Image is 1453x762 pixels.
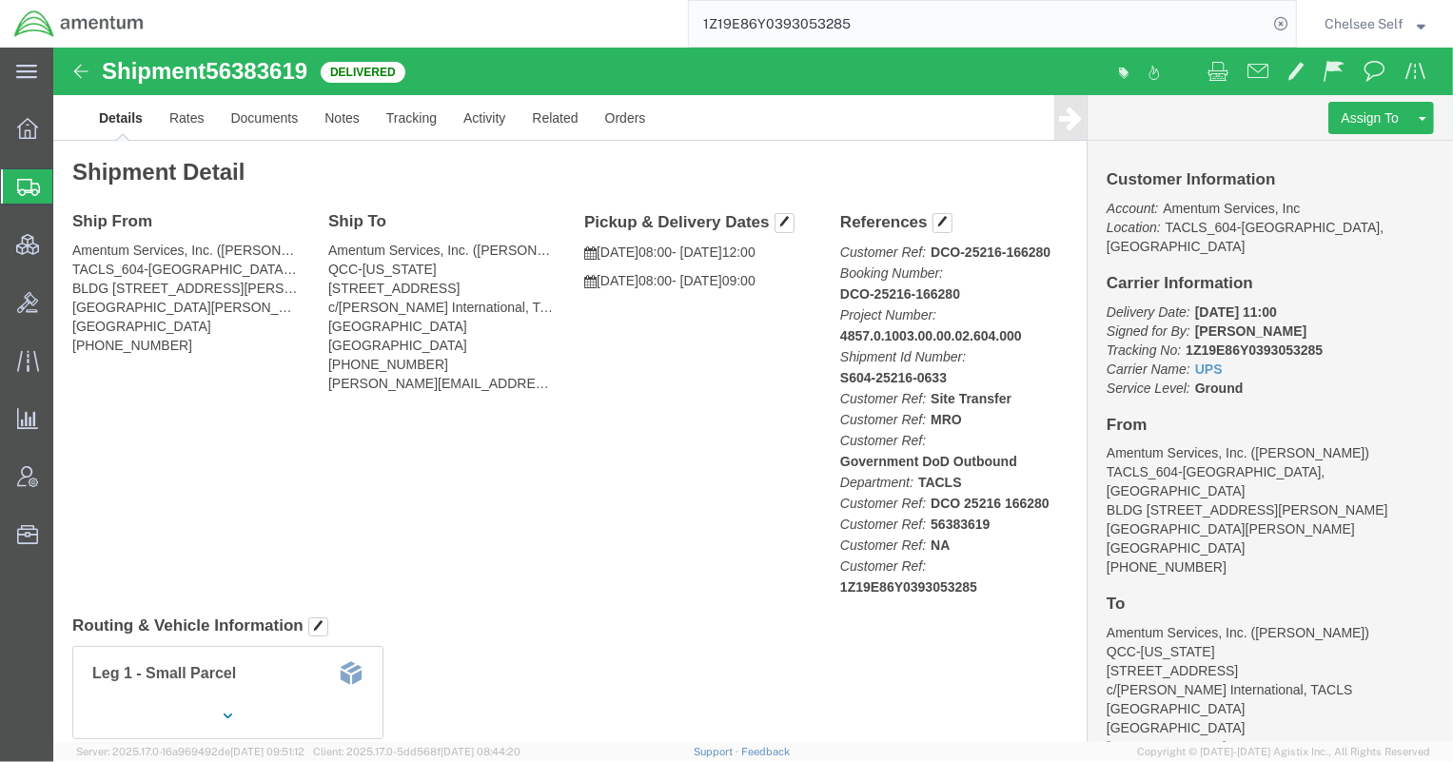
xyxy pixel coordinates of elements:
input: Search for shipment number, reference number [689,1,1267,47]
span: Client: 2025.17.0-5dd568f [313,746,520,757]
span: Chelsee Self [1325,13,1404,34]
span: Copyright © [DATE]-[DATE] Agistix Inc., All Rights Reserved [1137,744,1430,760]
button: Chelsee Self [1324,12,1426,35]
a: Support [694,746,741,757]
span: [DATE] 09:51:12 [230,746,304,757]
img: logo [13,10,145,38]
span: [DATE] 08:44:20 [441,746,520,757]
span: Server: 2025.17.0-16a969492de [76,746,304,757]
iframe: FS Legacy Container [53,48,1453,742]
a: Feedback [741,746,790,757]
